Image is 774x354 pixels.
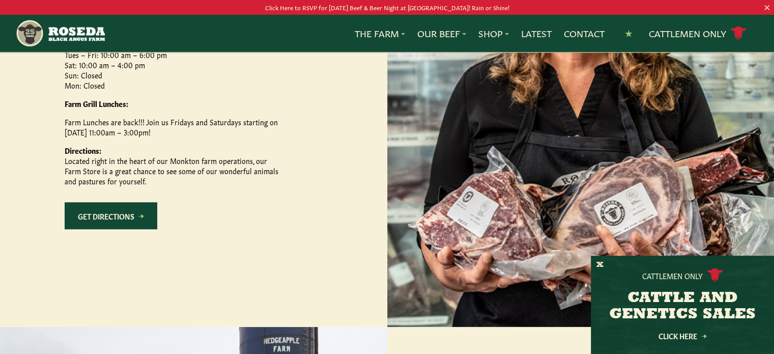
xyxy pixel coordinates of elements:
a: Latest [521,27,552,40]
strong: Directions: [65,145,101,155]
nav: Main Navigation [15,15,758,52]
img: cattle-icon.svg [707,268,723,282]
a: Click Here [637,333,728,339]
a: Contact [564,27,605,40]
button: X [596,260,604,270]
h3: CATTLE AND GENETICS SALES [604,290,761,323]
p: Tues – Fri: 10:00 am – 6:00 pm Sat: 10:00 am – 4:00 pm Sun: Closed Mon: Closed [65,39,278,90]
a: Our Beef [417,27,466,40]
strong: Farm Grill Lunches: [65,98,128,108]
p: Click Here to RSVP for [DATE] Beef & Beer Night at [GEOGRAPHIC_DATA]! Rain or Shine! [39,2,735,13]
a: Shop [478,27,509,40]
p: Located right in the heart of our Monkton farm operations, our Farm Store is a great chance to se... [65,145,278,186]
p: Cattlemen Only [642,270,703,281]
p: Farm Lunches are back!!! Join us Fridays and Saturdays starting on [DATE] 11:00am – 3:00pm! [65,117,278,137]
a: Cattlemen Only [649,24,747,42]
a: Get Directions [65,202,157,229]
img: https://roseda.com/wp-content/uploads/2021/05/roseda-25-header.png [15,19,104,48]
a: The Farm [355,27,405,40]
